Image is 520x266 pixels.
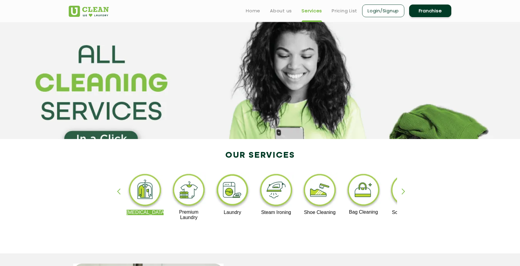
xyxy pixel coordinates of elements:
[246,7,260,14] a: Home
[127,172,164,210] img: dry_cleaning_11zon.webp
[362,5,404,17] a: Login/Signup
[214,172,251,210] img: laundry_cleaning_11zon.webp
[345,172,382,209] img: bag_cleaning_11zon.webp
[301,172,338,210] img: shoe_cleaning_11zon.webp
[332,7,357,14] a: Pricing List
[127,210,164,215] p: [MEDICAL_DATA]
[214,210,251,215] p: Laundry
[270,7,292,14] a: About us
[302,7,322,14] a: Services
[170,209,207,220] p: Premium Laundry
[389,210,426,215] p: Sofa Cleaning
[409,5,451,17] a: Franchise
[301,210,338,215] p: Shoe Cleaning
[170,172,207,209] img: premium_laundry_cleaning_11zon.webp
[258,172,295,210] img: steam_ironing_11zon.webp
[389,172,426,210] img: sofa_cleaning_11zon.webp
[345,209,382,215] p: Bag Cleaning
[69,6,109,17] img: UClean Laundry and Dry Cleaning
[258,210,295,215] p: Steam Ironing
